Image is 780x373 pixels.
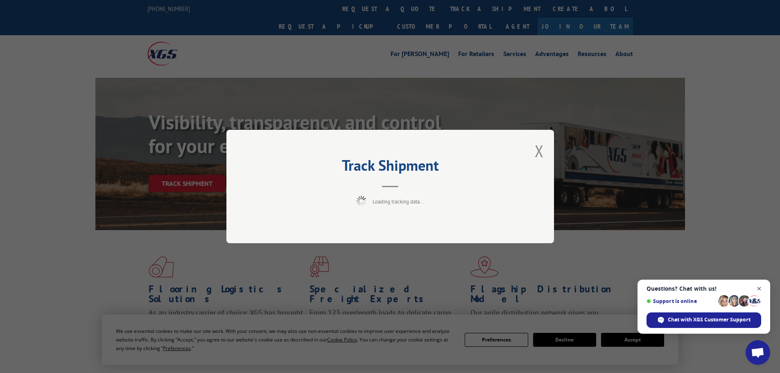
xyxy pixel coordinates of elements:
span: Loading tracking data... [373,198,424,205]
span: Support is online [647,298,715,304]
span: Questions? Chat with us! [647,285,761,292]
button: Close modal [535,140,544,162]
div: Open chat [746,340,770,365]
div: Chat with XGS Customer Support [647,312,761,328]
span: Chat with XGS Customer Support [668,316,751,323]
h2: Track Shipment [267,160,513,175]
span: Close chat [754,284,764,294]
img: xgs-loading [356,196,366,206]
